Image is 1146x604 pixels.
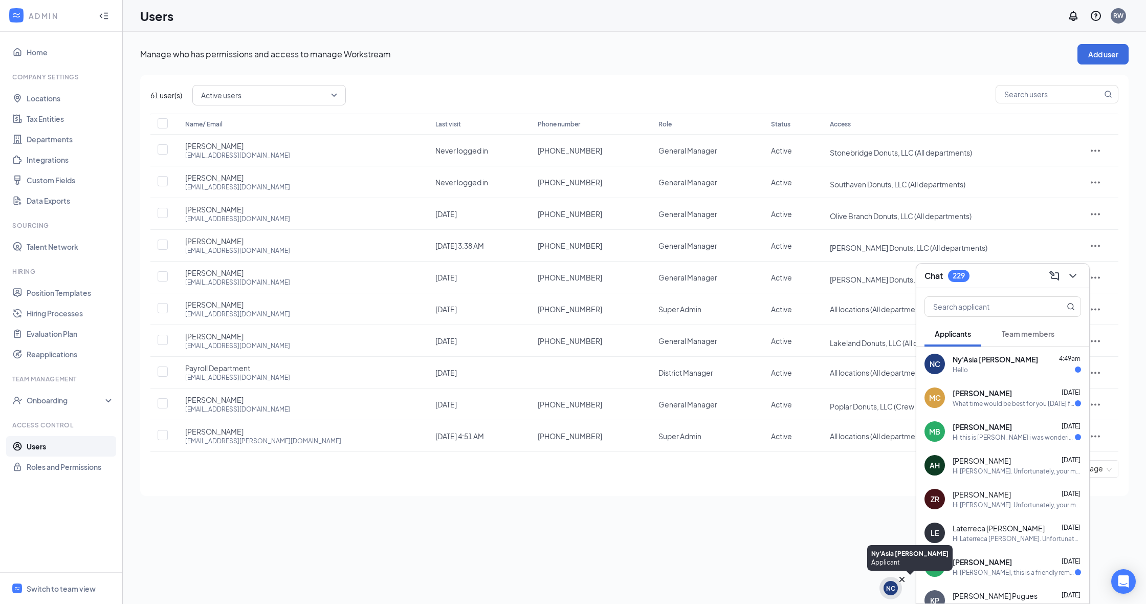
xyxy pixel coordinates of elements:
[658,146,717,155] span: General Manager
[1089,398,1101,411] svg: ActionsIcon
[771,400,792,409] span: Active
[435,118,517,131] div: Last visit
[185,278,290,287] div: [EMAIL_ADDRESS][DOMAIN_NAME]
[538,336,602,346] span: [PHONE_NUMBER]
[185,246,290,255] div: [EMAIL_ADDRESS][DOMAIN_NAME]
[953,568,1075,577] div: Hi [PERSON_NAME], this is a friendly reminder. Please select a meeting time slot for your Crew Me...
[931,494,939,504] div: ZR
[185,437,341,445] div: [EMAIL_ADDRESS][PERSON_NAME][DOMAIN_NAME]
[27,88,114,109] a: Locations
[658,368,713,377] span: District Manager
[27,395,105,405] div: Onboarding
[924,270,943,282] h3: Chat
[1067,303,1075,311] svg: MagnifyingGlass
[185,310,290,318] div: [EMAIL_ADDRESS][DOMAIN_NAME]
[27,109,114,129] a: Tax Entities
[953,467,1081,476] div: Hi [PERSON_NAME]. Unfortunately, your meeting with [PERSON_NAME]' for Crew Member at [PERSON_NAME...
[185,426,244,437] span: [PERSON_NAME]
[929,393,941,403] div: MC
[925,297,1046,316] input: Search applicant
[830,432,928,441] span: All locations (All departments)
[140,49,1077,60] p: Manage who has permissions and access to manage Workstream
[771,305,792,314] span: Active
[185,395,244,405] span: [PERSON_NAME]
[761,114,820,135] th: Status
[830,338,960,348] span: Lakeland Donuts, LLC (All departments)
[658,336,717,346] span: General Manager
[14,585,20,592] svg: WorkstreamLogo
[12,421,112,429] div: Access control
[435,273,457,282] span: [DATE]
[771,368,792,377] span: Active
[1089,208,1101,220] svg: ActionsIcon
[527,114,648,135] th: Phone number
[658,400,717,409] span: General Manager
[29,11,90,21] div: ADMIN
[27,149,114,170] a: Integrations
[953,591,1038,601] span: [PERSON_NAME] Pugues
[1111,569,1136,594] div: Open Intercom Messenger
[1059,355,1081,362] span: 4:49am
[27,323,114,344] a: Evaluation Plan
[771,146,792,155] span: Active
[996,85,1102,103] input: Search users
[930,359,940,369] div: NC
[830,243,987,252] span: [PERSON_NAME] Donuts, LLC (All departments)
[185,331,244,341] span: [PERSON_NAME]
[12,395,23,405] svg: UserCheck
[140,7,173,25] h1: Users
[953,501,1081,509] div: Hi [PERSON_NAME]. Unfortunately, your meeting with [PERSON_NAME]' for Crew Member at [PERSON_NAME...
[930,460,940,470] div: AH
[953,399,1075,408] div: What time would be best for you [DATE] for me to come in for my interview
[435,368,457,377] span: [DATE]
[435,400,457,409] span: [DATE]
[658,305,701,314] span: Super Admin
[185,341,290,350] div: [EMAIL_ADDRESS][DOMAIN_NAME]
[771,273,792,282] span: Active
[953,534,1081,543] div: Hi Laterreca [PERSON_NAME]. Unfortunately, your meeting with [PERSON_NAME]' for Crew Member at [P...
[931,528,939,538] div: LE
[435,305,457,314] span: [DATE]
[830,402,974,411] span: Poplar Donuts, LLC (Crew Members, Leads)
[830,368,928,377] span: All locations (All departments)
[185,373,290,382] div: [EMAIL_ADDRESS][DOMAIN_NAME]
[11,10,21,20] svg: WorkstreamLogo
[658,273,717,282] span: General Manager
[12,375,112,383] div: Team Management
[27,42,114,62] a: Home
[1089,271,1101,284] svg: ActionsIcon
[538,304,602,314] span: [PHONE_NUMBER]
[27,436,114,457] a: Users
[1090,10,1102,22] svg: QuestionInfo
[897,574,907,585] svg: Cross
[12,73,112,81] div: Company Settings
[658,178,717,187] span: General Manager
[1066,461,1118,477] div: Page Size
[185,151,290,160] div: [EMAIL_ADDRESS][DOMAIN_NAME]
[771,432,792,441] span: Active
[1089,144,1101,157] svg: ActionsIcon
[1089,303,1101,315] svg: ActionsIcon
[871,558,949,567] div: Applicant
[185,172,244,183] span: [PERSON_NAME]
[1089,335,1101,347] svg: ActionsIcon
[771,336,792,346] span: Active
[1062,456,1081,464] span: [DATE]
[185,236,244,246] span: [PERSON_NAME]
[185,183,290,191] div: [EMAIL_ADDRESS][DOMAIN_NAME]
[1072,461,1112,477] span: 10 / page
[12,221,112,230] div: Sourcing
[185,268,244,278] span: [PERSON_NAME]
[538,209,602,219] span: [PHONE_NUMBER]
[953,388,1012,398] span: [PERSON_NAME]
[1046,268,1063,284] button: ComposeMessage
[820,114,1072,135] th: Access
[1089,240,1101,252] svg: ActionsIcon
[658,118,751,131] div: Role
[27,129,114,149] a: Departments
[435,178,488,187] span: Never logged in
[1077,44,1129,64] button: Add user
[12,267,112,276] div: Hiring
[830,211,972,221] span: Olive Branch Donuts, LLC (All departments)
